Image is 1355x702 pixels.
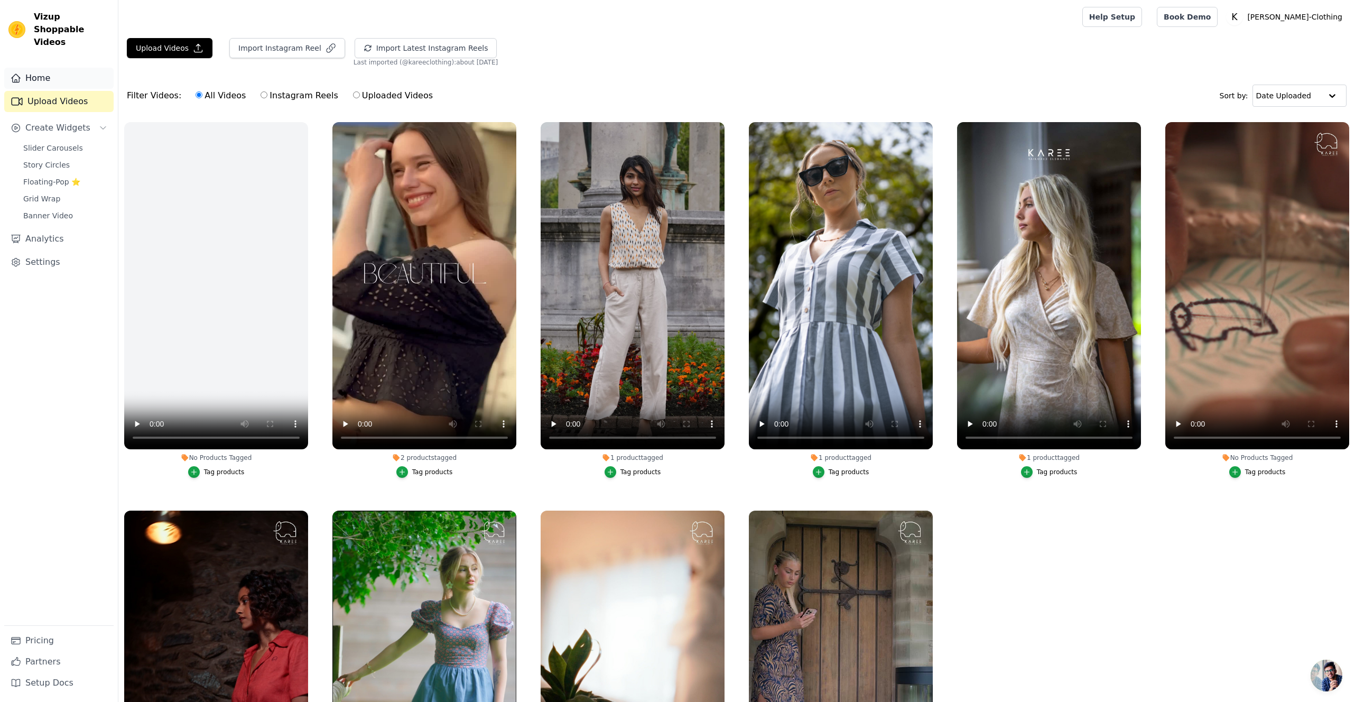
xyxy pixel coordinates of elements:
[1229,466,1286,478] button: Tag products
[957,454,1141,462] div: 1 product tagged
[4,630,114,651] a: Pricing
[4,91,114,112] a: Upload Videos
[17,141,114,155] a: Slider Carousels
[620,468,661,476] div: Tag products
[1226,7,1347,26] button: K [PERSON_NAME]-Clothing
[204,468,245,476] div: Tag products
[23,210,73,221] span: Banner Video
[188,466,245,478] button: Tag products
[23,143,83,153] span: Slider Carousels
[17,174,114,189] a: Floating-Pop ⭐
[260,89,338,103] label: Instagram Reels
[1165,454,1349,462] div: No Products Tagged
[1232,12,1238,22] text: K
[34,11,109,49] span: Vizup Shoppable Videos
[353,91,360,98] input: Uploaded Videos
[17,208,114,223] a: Banner Video
[4,252,114,273] a: Settings
[749,454,933,462] div: 1 product tagged
[354,58,498,67] span: Last imported (@ kareeclothing ): about [DATE]
[195,89,246,103] label: All Videos
[17,158,114,172] a: Story Circles
[1021,466,1078,478] button: Tag products
[229,38,345,58] button: Import Instagram Reel
[127,38,212,58] button: Upload Videos
[4,651,114,672] a: Partners
[23,160,70,170] span: Story Circles
[8,21,25,38] img: Vizup
[4,117,114,138] button: Create Widgets
[25,122,90,134] span: Create Widgets
[1243,7,1347,26] p: [PERSON_NAME]-Clothing
[23,177,80,187] span: Floating-Pop ⭐
[396,466,453,478] button: Tag products
[1037,468,1078,476] div: Tag products
[23,193,60,204] span: Grid Wrap
[1245,468,1286,476] div: Tag products
[1220,85,1347,107] div: Sort by:
[541,454,725,462] div: 1 product tagged
[1311,660,1342,691] div: Open chat
[352,89,433,103] label: Uploaded Videos
[4,228,114,250] a: Analytics
[4,672,114,694] a: Setup Docs
[4,68,114,89] a: Home
[412,468,453,476] div: Tag products
[813,466,869,478] button: Tag products
[124,454,308,462] div: No Products Tagged
[1082,7,1142,27] a: Help Setup
[355,38,497,58] button: Import Latest Instagram Reels
[127,84,439,108] div: Filter Videos:
[829,468,869,476] div: Tag products
[332,454,516,462] div: 2 products tagged
[17,191,114,206] a: Grid Wrap
[605,466,661,478] button: Tag products
[261,91,267,98] input: Instagram Reels
[1157,7,1218,27] a: Book Demo
[196,91,202,98] input: All Videos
